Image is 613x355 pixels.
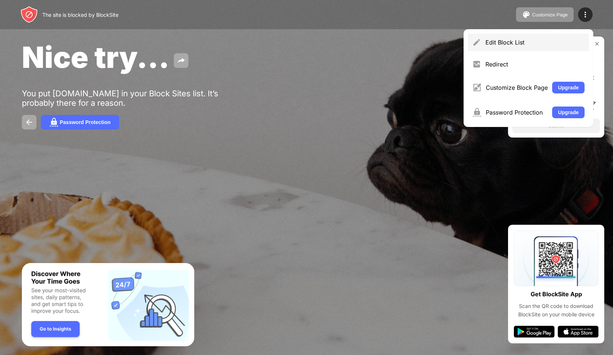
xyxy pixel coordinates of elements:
img: menu-password.svg [472,108,481,117]
div: You put [DOMAIN_NAME] in your Block Sites list. It’s probably there for a reason. [22,89,247,108]
img: menu-customize.svg [472,83,481,92]
button: Password Protection [41,115,119,130]
img: menu-redirect.svg [472,60,481,69]
img: menu-pencil.svg [472,38,481,47]
div: Password Protection [60,119,110,125]
img: back.svg [25,118,34,127]
div: The site is blocked by BlockSite [42,12,118,18]
img: app-store.svg [558,326,598,337]
div: Edit Block List [485,39,585,46]
div: Customize Page [532,12,568,18]
button: Upgrade [552,82,585,93]
div: Redirect [485,61,585,68]
button: Upgrade [552,107,585,118]
img: rate-us-close.svg [594,41,600,47]
img: menu-icon.svg [581,10,590,19]
img: qrcode.svg [514,231,598,286]
img: pallet.svg [522,10,531,19]
div: Scan the QR code to download BlockSite on your mobile device [514,302,598,319]
div: Customize Block Page [486,84,548,91]
div: Password Protection [486,109,548,116]
img: google-play.svg [514,326,555,337]
img: share.svg [177,56,186,65]
button: Customize Page [516,7,574,22]
div: Get BlockSite App [531,289,582,300]
iframe: Banner [22,263,194,347]
img: header-logo.svg [20,6,38,23]
span: Nice try... [22,39,169,75]
img: password.svg [50,118,58,127]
